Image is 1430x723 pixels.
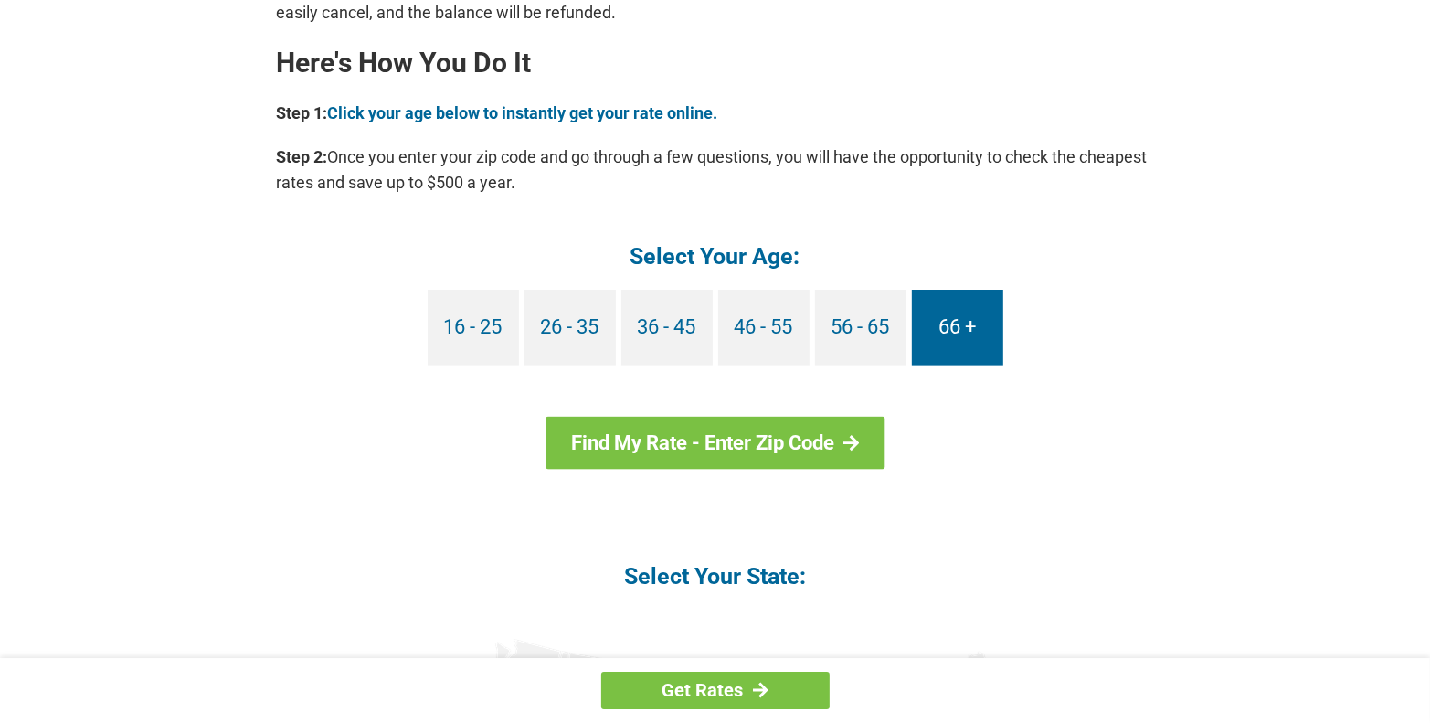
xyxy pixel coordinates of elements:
[277,144,1154,196] p: Once you enter your zip code and go through a few questions, you will have the opportunity to che...
[277,147,328,166] b: Step 2:
[718,290,810,366] a: 46 - 55
[912,290,1003,366] a: 66 +
[815,290,906,366] a: 56 - 65
[524,290,616,366] a: 26 - 35
[277,241,1154,271] h4: Select Your Age:
[621,290,713,366] a: 36 - 45
[546,417,884,470] a: Find My Rate - Enter Zip Code
[428,290,519,366] a: 16 - 25
[328,103,718,122] a: Click your age below to instantly get your rate online.
[277,561,1154,591] h4: Select Your State:
[277,103,328,122] b: Step 1:
[601,672,830,709] a: Get Rates
[277,48,1154,78] h2: Here's How You Do It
